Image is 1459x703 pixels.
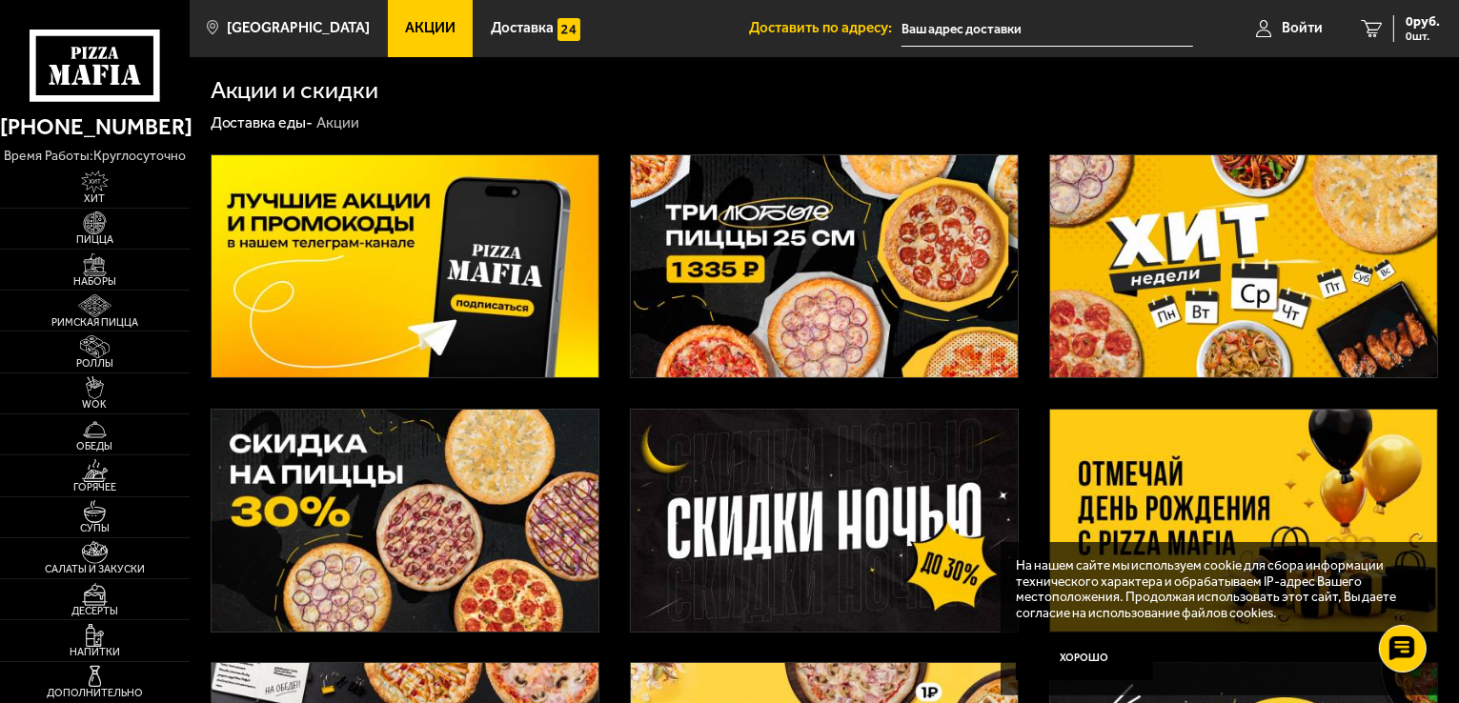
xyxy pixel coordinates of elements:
[902,11,1193,47] input: Ваш адрес доставки
[227,21,370,35] span: [GEOGRAPHIC_DATA]
[1016,557,1411,620] p: На нашем сайте мы используем cookie для сбора информации технического характера и обрабатываем IP...
[211,78,379,103] h1: Акции и скидки
[405,21,456,35] span: Акции
[211,113,314,131] a: Доставка еды-
[491,21,554,35] span: Доставка
[316,113,359,133] div: Акции
[1406,30,1440,42] span: 0 шт.
[1406,15,1440,29] span: 0 руб.
[749,21,902,35] span: Доставить по адресу:
[1282,21,1323,35] span: Войти
[557,18,580,41] img: 15daf4d41897b9f0e9f617042186c801.svg
[1016,635,1153,681] button: Хорошо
